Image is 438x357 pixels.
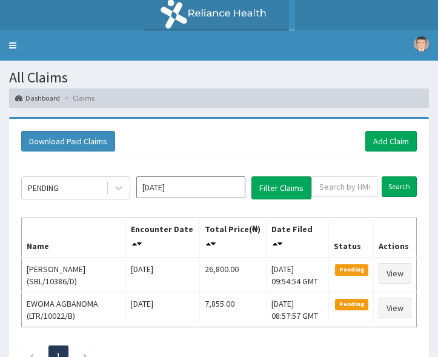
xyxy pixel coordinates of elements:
input: Search [382,176,417,197]
td: 26,800.00 [199,258,266,293]
td: [DATE] [126,258,199,293]
td: EWOMA AGBANOMA (LTR/10022/B) [22,292,126,327]
td: [PERSON_NAME] (SBL/10386/D) [22,258,126,293]
td: [DATE] [126,292,199,327]
td: [DATE] 08:57:57 GMT [266,292,329,327]
a: Dashboard [15,93,60,103]
a: View [379,298,411,318]
input: Search by HMO ID [311,176,377,197]
li: Claims [61,93,95,103]
div: PENDING [28,182,59,194]
a: Add Claim [365,131,417,152]
th: Actions [373,218,416,258]
h1: All Claims [9,70,429,85]
th: Date Filed [266,218,329,258]
th: Name [22,218,126,258]
input: Select Month and Year [136,176,245,198]
th: Encounter Date [126,218,199,258]
span: Pending [335,299,368,310]
th: Status [329,218,374,258]
a: View [379,263,411,284]
button: Download Paid Claims [21,131,115,152]
td: [DATE] 09:54:54 GMT [266,258,329,293]
button: Filter Claims [251,176,311,199]
th: Total Price(₦) [199,218,266,258]
span: Pending [335,264,368,275]
img: User Image [414,36,429,52]
td: 7,855.00 [199,292,266,327]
